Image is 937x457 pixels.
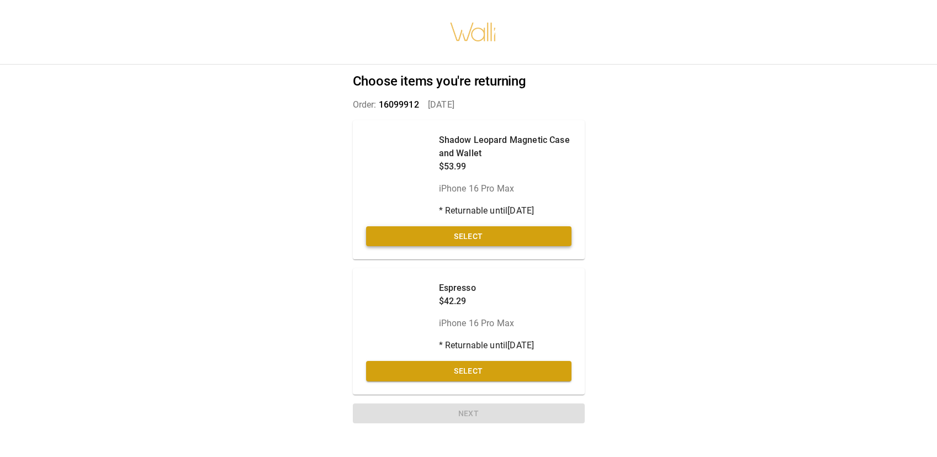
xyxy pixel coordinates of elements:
[353,73,585,89] h2: Choose items you're returning
[439,317,534,330] p: iPhone 16 Pro Max
[439,182,571,195] p: iPhone 16 Pro Max
[366,361,571,381] button: Select
[439,295,534,308] p: $42.29
[379,99,419,110] span: 16099912
[439,339,534,352] p: * Returnable until [DATE]
[439,160,571,173] p: $53.99
[449,8,497,56] img: walli-inc.myshopify.com
[353,98,585,111] p: Order: [DATE]
[439,134,571,160] p: Shadow Leopard Magnetic Case and Wallet
[439,204,571,217] p: * Returnable until [DATE]
[366,226,571,247] button: Select
[439,281,534,295] p: Espresso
